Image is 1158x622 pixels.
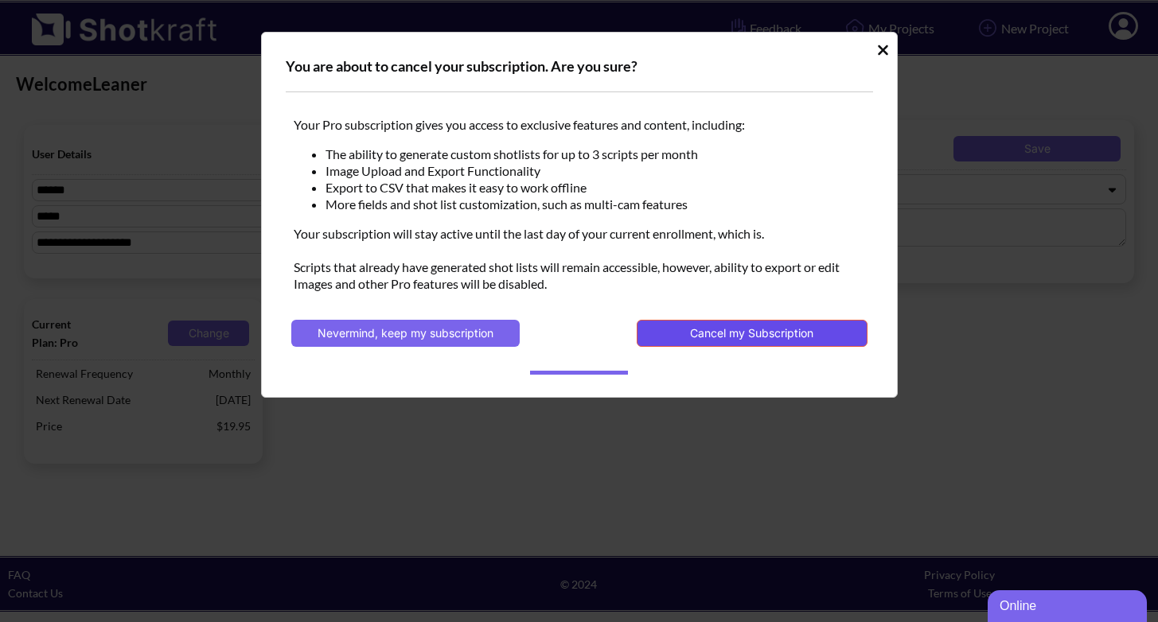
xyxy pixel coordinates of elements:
[286,56,873,92] div: You are about to cancel your subscription. Are you sure?
[326,146,865,162] li: The ability to generate custom shotlists for up to 3 scripts per month
[637,320,867,347] button: Cancel my Subscription
[326,162,865,179] li: Image Upload and Export Functionality
[988,587,1150,622] iframe: chat widget
[290,112,869,296] span: Your Pro subscription gives you access to exclusive features and content, including: Your subscri...
[326,179,865,196] li: Export to CSV that makes it easy to work offline
[291,320,520,347] button: Nevermind, keep my subscription
[326,196,865,212] li: More fields and shot list customization, such as multi-cam features
[261,32,898,398] div: Idle Modal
